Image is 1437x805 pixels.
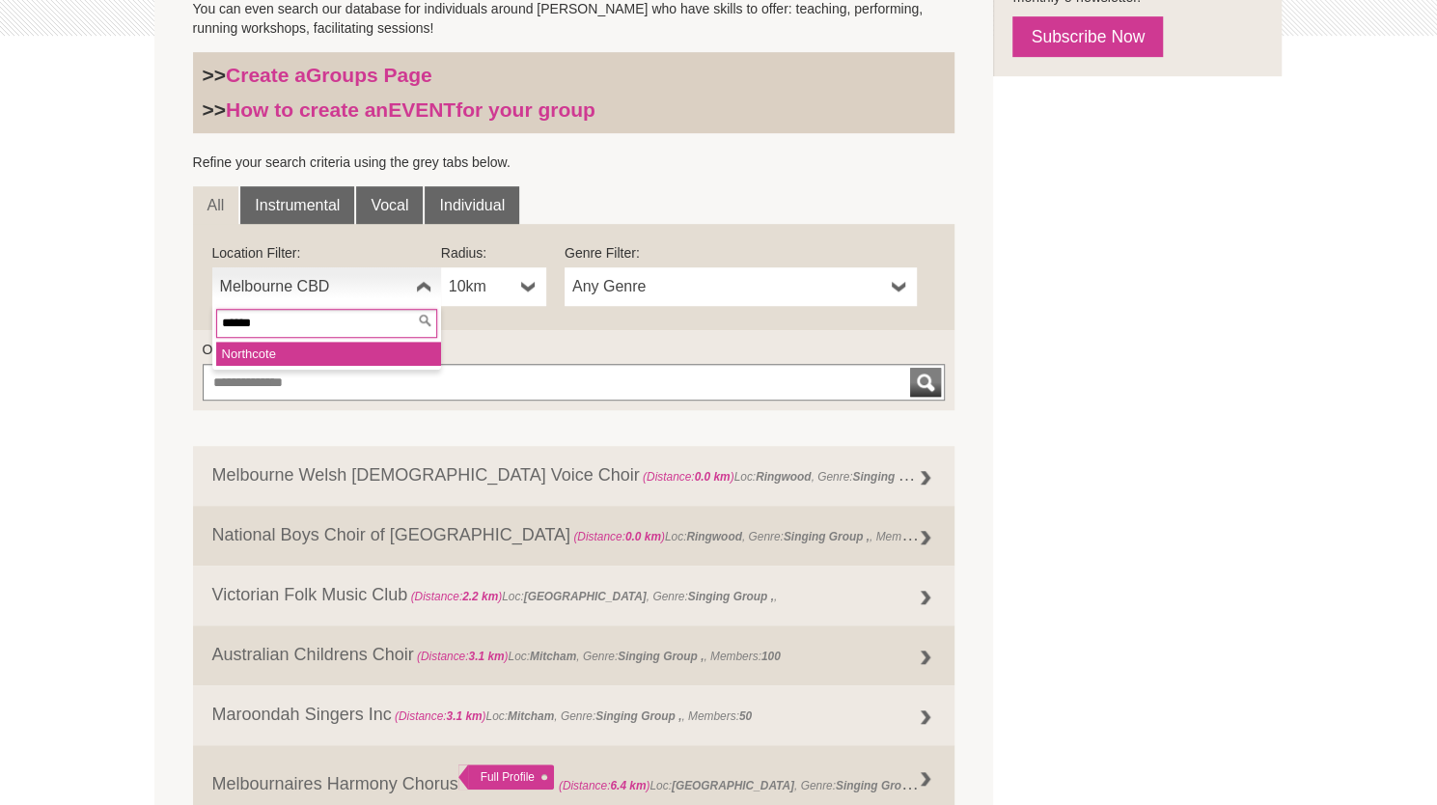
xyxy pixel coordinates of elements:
[570,525,946,544] span: Loc: , Genre: , Members:
[193,625,955,685] a: Australian Childrens Choir (Distance:3.1 km)Loc:Mitcham, Genre:Singing Group ,, Members:100
[212,267,441,306] a: Melbourne CBD
[226,98,595,121] a: How to create anEVENTfor your group
[306,64,432,86] strong: Groups Page
[610,779,646,792] strong: 6.4 km
[203,340,946,359] label: Or find a Group by Keywords
[216,342,441,366] li: ote
[240,186,354,225] a: Instrumental
[695,470,731,484] strong: 0.0 km
[688,590,774,603] strong: Singing Group ,
[643,470,734,484] span: (Distance: )
[441,243,546,263] label: Radius:
[686,530,741,543] strong: Ringwood
[756,470,811,484] strong: Ringwood
[417,650,509,663] span: (Distance: )
[524,590,647,603] strong: [GEOGRAPHIC_DATA]
[559,774,992,793] span: Loc: , Genre: , Members:
[672,779,794,792] strong: [GEOGRAPHIC_DATA]
[414,650,781,663] span: Loc: , Genre: , Members:
[530,650,576,663] strong: Mitcham
[193,685,955,745] a: Maroondah Singers Inc (Distance:3.1 km)Loc:Mitcham, Genre:Singing Group ,, Members:50
[565,267,917,306] a: Any Genre
[573,530,665,543] span: (Distance: )
[193,506,955,566] a: National Boys Choir of [GEOGRAPHIC_DATA] (Distance:0.0 km)Loc:Ringwood, Genre:Singing Group ,, Me...
[625,530,661,543] strong: 0.0 km
[212,243,441,263] label: Location Filter:
[458,764,554,790] div: Full Profile
[193,186,239,225] a: All
[425,186,519,225] a: Individual
[411,590,503,603] span: (Distance: )
[226,64,432,86] a: Create aGroups Page
[595,709,681,723] strong: Singing Group ,
[559,779,650,792] span: (Distance: )
[203,97,946,123] h3: >>
[193,446,955,506] a: Melbourne Welsh [DEMOGRAPHIC_DATA] Voice Choir (Distance:0.0 km)Loc:Ringwood, Genre:Singing Group...
[441,267,546,306] a: 10km
[446,709,482,723] strong: 3.1 km
[565,243,917,263] label: Genre Filter:
[468,650,504,663] strong: 3.1 km
[388,98,456,121] strong: EVENT
[852,465,938,485] strong: Singing Group ,
[761,650,781,663] strong: 100
[836,774,922,793] strong: Singing Group ,
[1012,16,1163,57] a: Subscribe Now
[222,347,259,361] em: Northc
[193,153,955,172] p: Refine your search criteria using the grey tabs below.
[395,709,486,723] span: (Distance: )
[193,566,955,625] a: Victorian Folk Music Club (Distance:2.2 km)Loc:[GEOGRAPHIC_DATA], Genre:Singing Group ,,
[572,275,884,298] span: Any Genre
[462,590,498,603] strong: 2.2 km
[449,275,513,298] span: 10km
[407,590,777,603] span: Loc: , Genre: ,
[508,709,554,723] strong: Mitcham
[356,186,423,225] a: Vocal
[220,275,408,298] span: Melbourne CBD
[203,63,946,88] h3: >>
[784,530,870,543] strong: Singing Group ,
[392,709,752,723] span: Loc: , Genre: , Members:
[640,465,1009,485] span: Loc: , Genre: , Members:
[739,709,752,723] strong: 50
[618,650,704,663] strong: Singing Group ,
